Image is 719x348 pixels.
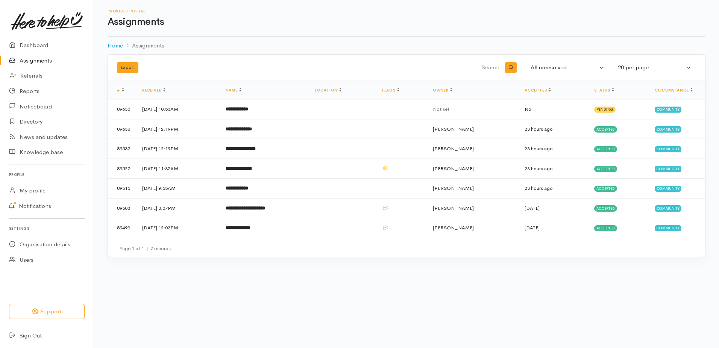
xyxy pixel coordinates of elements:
[136,99,220,119] td: [DATE] 10:53AM
[108,99,136,119] td: 89630
[322,59,501,77] input: Search
[433,165,474,172] span: [PERSON_NAME]
[618,63,685,72] div: 20 per page
[136,119,220,139] td: [DATE] 12:19PM
[594,205,617,211] span: Accepted
[525,126,553,132] time: 23 hours ago
[433,88,452,93] a: Owner
[108,218,136,238] td: 89493
[655,146,681,152] span: Community
[433,224,474,231] span: [PERSON_NAME]
[433,205,474,211] span: [PERSON_NAME]
[142,88,165,93] a: Received
[655,88,693,93] a: Circumstance
[136,139,220,159] td: [DATE] 12:19PM
[594,88,614,93] a: Status
[613,60,696,75] button: 20 per page
[525,106,531,112] span: No
[108,17,705,27] h1: Assignments
[525,88,551,93] a: Accepted
[108,159,136,179] td: 89527
[382,88,399,93] a: Flags
[119,245,171,252] small: Page 1 of 1 7 records
[433,126,474,132] span: [PERSON_NAME]
[315,88,341,93] a: Location
[9,223,85,234] h6: Settings
[655,225,681,231] span: Community
[433,145,474,152] span: [PERSON_NAME]
[526,60,609,75] button: All unresolved
[655,107,681,113] span: Community
[594,146,617,152] span: Accepted
[594,166,617,172] span: Accepted
[226,88,241,93] a: Name
[594,126,617,132] span: Accepted
[531,63,598,72] div: All unresolved
[525,165,553,172] time: 23 hours ago
[146,245,148,252] span: |
[9,304,85,319] button: Support
[594,225,617,231] span: Accepted
[108,119,136,139] td: 89538
[123,41,164,50] li: Assignments
[525,224,540,231] time: [DATE]
[655,205,681,211] span: Community
[108,9,705,13] h6: Provider Portal
[136,198,220,218] td: [DATE] 3:07PM
[108,179,136,198] td: 89515
[433,106,449,112] span: Not set
[433,185,474,191] span: [PERSON_NAME]
[9,169,85,180] h6: Profile
[594,107,616,113] span: Pending
[108,41,123,50] a: Home
[117,62,138,73] button: Export
[108,139,136,159] td: 89537
[655,126,681,132] span: Community
[136,159,220,179] td: [DATE] 11:35AM
[525,205,540,211] time: [DATE]
[136,179,220,198] td: [DATE] 9:55AM
[108,198,136,218] td: 89503
[525,185,553,191] time: 23 hours ago
[108,37,705,55] nav: breadcrumb
[655,166,681,172] span: Community
[655,186,681,192] span: Community
[594,186,617,192] span: Accepted
[117,88,124,93] a: #
[525,145,553,152] time: 23 hours ago
[136,218,220,238] td: [DATE] 12:03PM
